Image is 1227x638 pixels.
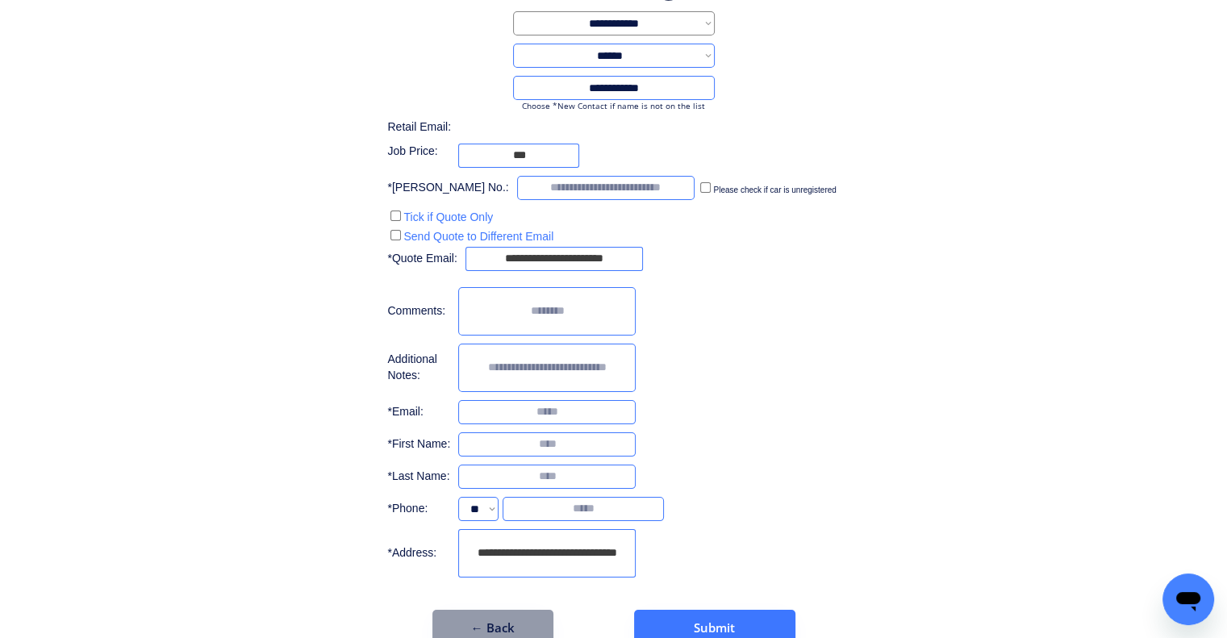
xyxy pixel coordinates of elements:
[387,144,450,160] div: Job Price:
[387,119,468,136] div: Retail Email:
[513,100,715,111] div: Choose *New Contact if name is not on the list
[1162,573,1214,625] iframe: Button to launch messaging window
[387,251,457,267] div: *Quote Email:
[387,501,450,517] div: *Phone:
[387,303,450,319] div: Comments:
[387,469,450,485] div: *Last Name:
[403,211,493,223] label: Tick if Quote Only
[387,352,450,383] div: Additional Notes:
[387,436,450,452] div: *First Name:
[403,230,553,243] label: Send Quote to Different Email
[387,180,508,196] div: *[PERSON_NAME] No.:
[387,404,450,420] div: *Email:
[713,186,836,194] label: Please check if car is unregistered
[387,545,450,561] div: *Address:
